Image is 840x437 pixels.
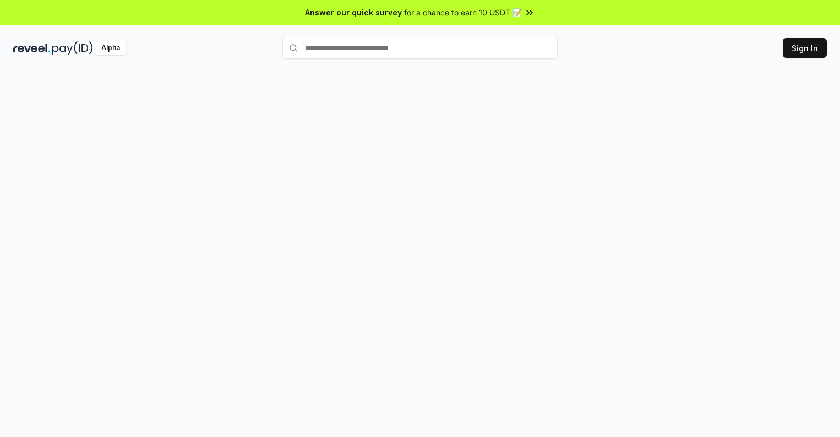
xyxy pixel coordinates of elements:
[52,41,93,55] img: pay_id
[783,38,827,58] button: Sign In
[95,41,126,55] div: Alpha
[404,7,522,18] span: for a chance to earn 10 USDT 📝
[13,41,50,55] img: reveel_dark
[305,7,402,18] span: Answer our quick survey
